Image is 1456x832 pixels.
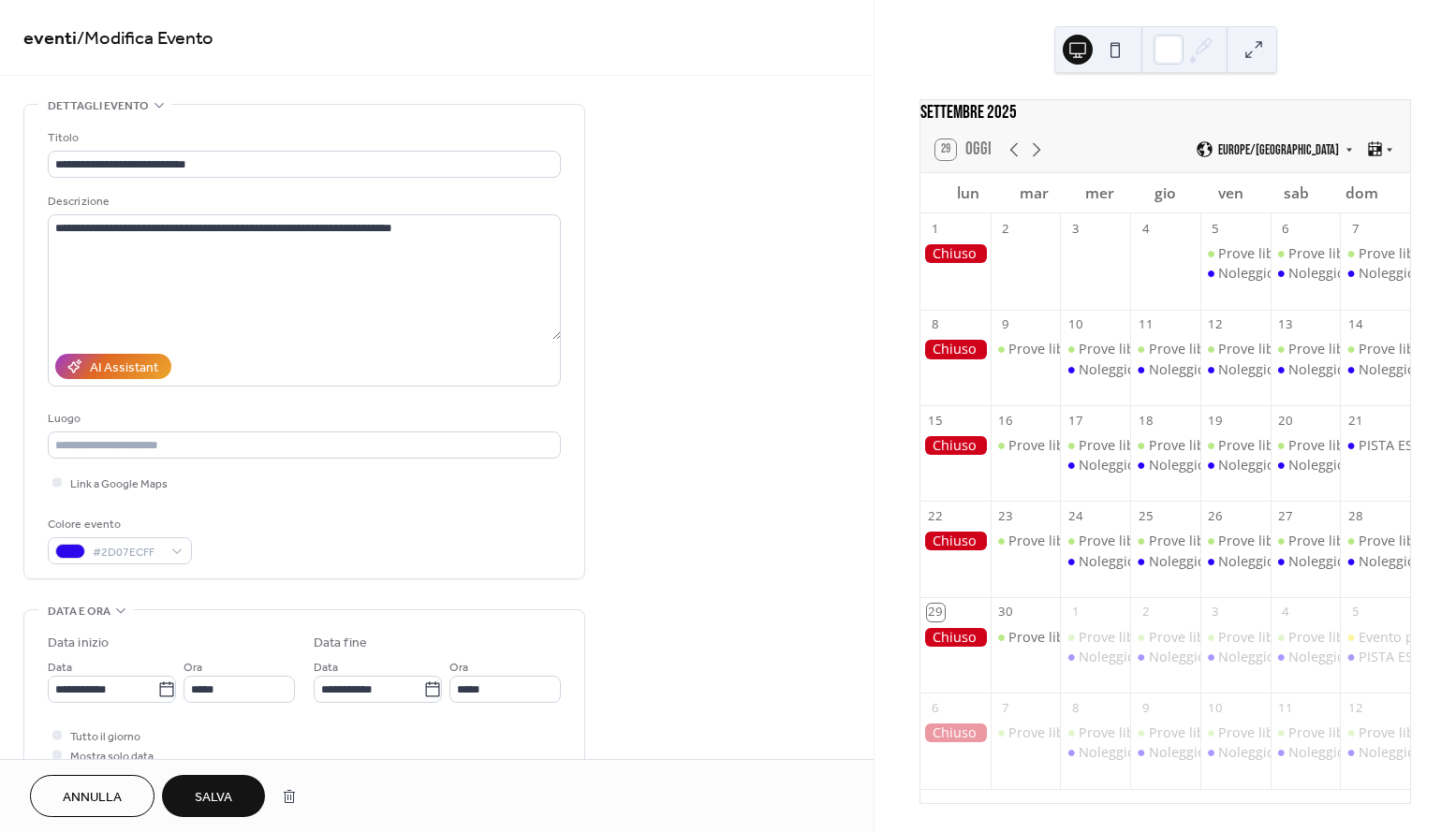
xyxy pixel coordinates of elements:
[1060,360,1130,379] div: Noleggio kart
[1149,436,1226,455] div: Prove libere
[1130,456,1200,474] div: Noleggio kart
[920,340,991,358] div: Chiuso
[1079,340,1155,358] div: Prove libere
[48,96,149,116] span: Dettagli evento
[48,658,72,678] span: Data
[1008,628,1085,647] div: Prove libere
[991,340,1061,358] div: Prove libere
[1288,340,1365,358] div: Prove libere
[1137,699,1154,716] div: 9
[997,699,1014,716] div: 7
[1359,244,1435,263] div: Prove libere
[1149,723,1226,742] div: Prove libere
[314,658,338,678] span: Data
[1271,628,1341,647] div: Prove libere
[1218,264,1304,283] div: Noleggio kart
[1288,743,1375,762] div: Noleggio kart
[1067,316,1084,333] div: 10
[1200,244,1271,263] div: Prove libere
[1340,340,1410,358] div: Prove libere
[1218,360,1304,379] div: Noleggio kart
[1060,552,1130,571] div: Noleggio kart
[1067,412,1084,429] div: 17
[1218,552,1304,571] div: Noleggio kart
[1271,360,1341,379] div: Noleggio kart
[77,21,213,57] span: / Modifica Evento
[1200,743,1271,762] div: Noleggio kart
[997,604,1014,620] div: 30
[1346,412,1363,429] div: 21
[1264,173,1330,213] div: sab
[1137,220,1154,237] div: 4
[1200,456,1271,474] div: Noleggio kart
[1288,360,1375,379] div: Noleggio kart
[1346,316,1363,333] div: 14
[1067,508,1084,525] div: 24
[1359,340,1435,358] div: Prove libere
[1130,552,1200,571] div: Noleggio kart
[1271,532,1341,550] div: Prove libere
[1277,220,1294,237] div: 6
[1340,244,1410,263] div: Prove libere
[1060,532,1130,550] div: Prove libere
[1340,723,1410,742] div: Prove libere
[1288,456,1375,474] div: Noleggio kart
[997,316,1014,333] div: 9
[997,220,1014,237] div: 2
[1288,532,1365,550] div: Prove libere
[1130,628,1200,647] div: Prove libere
[314,634,367,653] div: Data fine
[1067,220,1084,237] div: 3
[920,628,991,647] div: Chiuso
[48,128,557,148] div: Titolo
[1060,648,1130,666] div: Noleggio kart
[1207,412,1224,429] div: 19
[1207,508,1224,525] div: 26
[1271,264,1341,283] div: Noleggio kart
[1149,648,1235,666] div: Noleggio kart
[162,775,265,817] button: Salva
[1060,456,1130,474] div: Noleggio kart
[1288,552,1375,571] div: Noleggio kart
[1288,648,1375,666] div: Noleggio kart
[1066,173,1132,213] div: mer
[920,244,991,263] div: Chiuso
[1200,628,1271,647] div: Prove libere
[1200,264,1271,283] div: Noleggio kart
[1079,532,1155,550] div: Prove libere
[1079,360,1165,379] div: Noleggio kart
[1008,340,1085,358] div: Prove libere
[1346,508,1363,525] div: 28
[1359,264,1445,283] div: Noleggio kart
[1271,648,1341,666] div: Noleggio kart
[1288,723,1365,742] div: Prove libere
[1288,244,1365,263] div: Prove libere
[997,508,1014,525] div: 23
[920,532,991,550] div: Chiuso
[195,788,232,808] span: Salva
[1079,456,1165,474] div: Noleggio kart
[1277,508,1294,525] div: 27
[70,727,140,747] span: Tutto il giorno
[927,220,944,237] div: 1
[1067,699,1084,716] div: 8
[1149,552,1235,571] div: Noleggio kart
[1137,412,1154,429] div: 18
[1340,360,1410,379] div: Noleggio kart
[1340,552,1410,571] div: Noleggio kart
[1271,436,1341,455] div: Prove libere
[1218,340,1295,358] div: Prove libere
[63,788,122,808] span: Annulla
[991,532,1061,550] div: Prove libere
[1060,743,1130,762] div: Noleggio kart
[1346,604,1363,620] div: 5
[1218,628,1295,647] div: Prove libere
[1200,723,1271,742] div: Prove libere
[1218,532,1295,550] div: Prove libere
[920,723,991,742] div: Chiuso
[1359,743,1445,762] div: Noleggio kart
[927,699,944,716] div: 6
[991,723,1061,742] div: Prove libere
[1271,723,1341,742] div: Prove libere
[1200,552,1271,571] div: Noleggio kart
